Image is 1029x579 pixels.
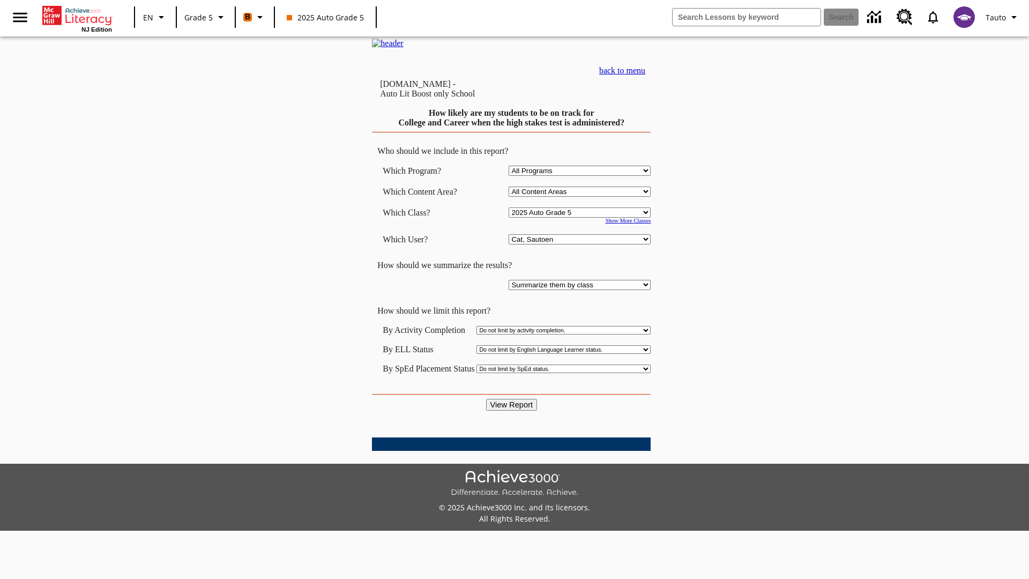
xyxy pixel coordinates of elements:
a: Notifications [919,3,947,31]
a: How likely are my students to be on track for College and Career when the high stakes test is adm... [398,108,624,127]
button: Select a new avatar [947,3,981,31]
td: How should we summarize the results? [372,261,651,270]
td: How should we limit this report? [372,306,651,316]
a: Data Center [861,3,890,32]
img: header [372,39,404,48]
a: Resource Center, Will open in new tab [890,3,919,32]
button: Grade: Grade 5, Select a grade [180,8,232,27]
input: View Report [486,399,538,411]
td: Which User? [383,234,473,244]
td: Which Program? [383,166,473,176]
nobr: Auto Lit Boost only School [380,89,475,98]
button: Boost Class color is orange. Change class color [239,8,271,27]
td: By SpEd Placement Status [383,364,474,374]
img: avatar image [953,6,975,28]
button: Open side menu [4,2,36,33]
img: Achieve3000 Differentiate Accelerate Achieve [451,470,578,498]
span: Tauto [986,12,1006,23]
span: 2025 Auto Grade 5 [287,12,364,23]
span: Grade 5 [184,12,213,23]
span: EN [143,12,153,23]
button: Language: EN, Select a language [138,8,173,27]
a: back to menu [599,66,645,75]
span: B [245,10,250,24]
button: Profile/Settings [981,8,1025,27]
input: search field [673,9,821,26]
td: Who should we include in this report? [372,146,651,156]
td: [DOMAIN_NAME] - [380,79,543,99]
td: By ELL Status [383,345,474,354]
td: By Activity Completion [383,325,474,335]
a: Show More Classes [606,218,651,224]
nobr: Which Content Area? [383,187,457,196]
td: Which Class? [383,207,473,218]
span: NJ Edition [81,26,112,33]
div: Home [42,4,112,33]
